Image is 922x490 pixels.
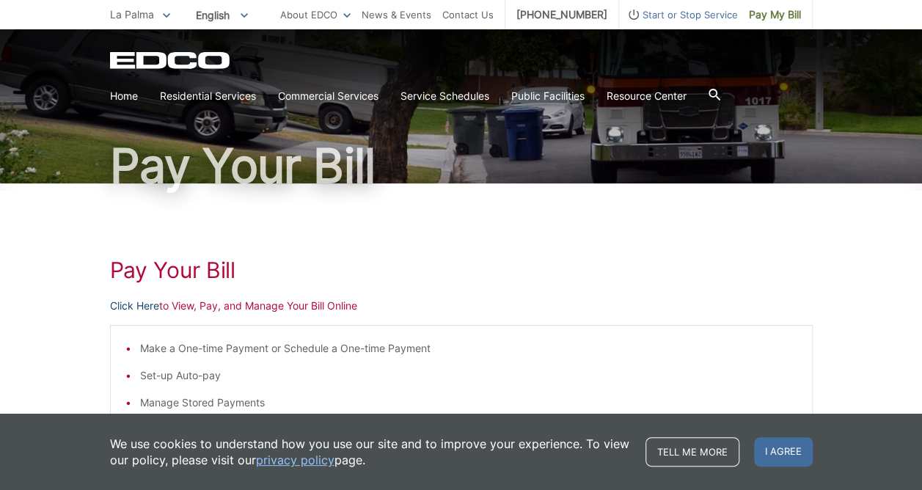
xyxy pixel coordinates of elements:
[511,88,585,104] a: Public Facilities
[278,88,378,104] a: Commercial Services
[110,298,813,314] p: to View, Pay, and Manage Your Bill Online
[110,298,159,314] a: Click Here
[280,7,351,23] a: About EDCO
[140,340,797,356] li: Make a One-time Payment or Schedule a One-time Payment
[256,452,334,468] a: privacy policy
[160,88,256,104] a: Residential Services
[362,7,431,23] a: News & Events
[110,88,138,104] a: Home
[442,7,494,23] a: Contact Us
[110,436,631,468] p: We use cookies to understand how you use our site and to improve your experience. To view our pol...
[110,142,813,189] h1: Pay Your Bill
[749,7,801,23] span: Pay My Bill
[110,51,232,69] a: EDCD logo. Return to the homepage.
[110,257,813,283] h1: Pay Your Bill
[110,8,154,21] span: La Palma
[140,395,797,411] li: Manage Stored Payments
[400,88,489,104] a: Service Schedules
[140,367,797,384] li: Set-up Auto-pay
[185,3,259,27] span: English
[607,88,687,104] a: Resource Center
[645,437,739,467] a: Tell me more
